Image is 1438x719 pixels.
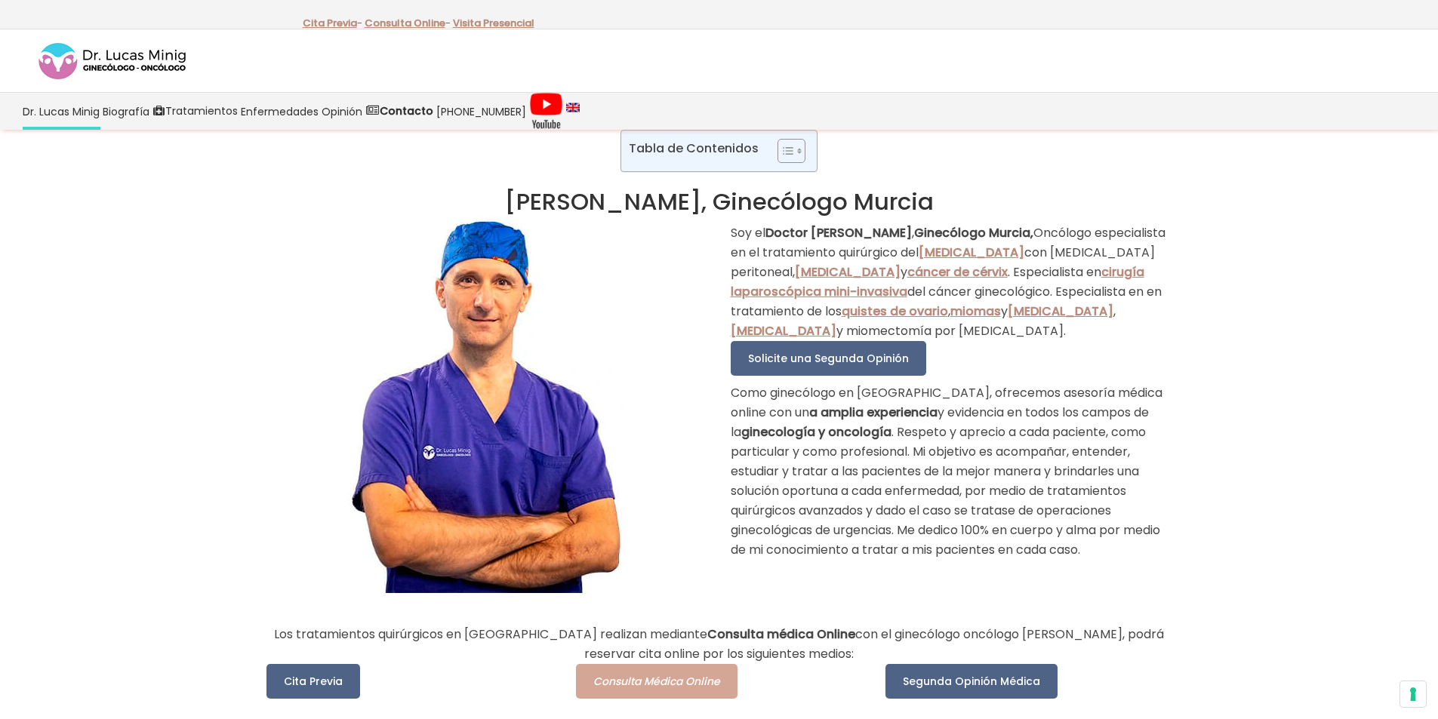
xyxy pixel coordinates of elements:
[795,263,901,281] a: [MEDICAL_DATA]
[341,216,633,593] img: Dr Lucas Minig Ginecologo en La Coruña
[731,223,1172,341] p: Soy el , Oncólogo especialista en el tratamiento quirúrgico del con [MEDICAL_DATA] peritoneal, y ...
[707,625,855,643] strong: Consulta médica Online
[1008,303,1113,320] a: [MEDICAL_DATA]
[165,103,238,120] span: Tratamientos
[950,303,1001,320] a: miomas
[731,322,836,340] a: [MEDICAL_DATA]
[103,103,149,120] span: Biografía
[266,664,360,699] a: Cita Previa
[284,674,343,689] span: Cita Previa
[303,16,357,30] a: Cita Previa
[266,625,1172,664] p: Los tratamientos quirúrgicos en [GEOGRAPHIC_DATA] realizan mediante con el ginecólogo oncólogo [P...
[151,93,239,130] a: Tratamientos
[365,16,445,30] a: Consulta Online
[303,14,362,33] p: -
[731,341,926,376] a: Solicite una Segunda Opinión
[365,14,451,33] p: -
[765,224,912,241] strong: Doctor [PERSON_NAME]
[453,16,534,30] a: Visita Presencial
[576,664,737,699] a: Consulta Médica Online
[748,351,909,366] span: Solicite una Segunda Opinión
[23,103,100,120] span: Dr. Lucas Minig
[380,103,433,118] strong: Contacto
[731,383,1172,560] p: Como ginecólogo en [GEOGRAPHIC_DATA], ofrecemos asesoría médica online con un y evidencia en todo...
[21,93,101,130] a: Dr. Lucas Minig
[809,404,938,421] strong: a amplia experiencia
[528,93,565,130] a: Videos Youtube Ginecología
[322,103,362,120] span: Opinión
[907,263,1008,281] a: cáncer de cérvix
[566,103,580,112] img: language english
[903,674,1040,689] span: Segunda Opinión Médica
[919,244,1024,261] a: [MEDICAL_DATA]
[1400,681,1426,707] button: Sus preferencias de consentimiento para tecnologías de seguimiento
[766,138,802,164] a: Toggle Table of Content
[741,423,891,441] strong: ginecología y oncología
[239,93,320,130] a: Enfermedades
[914,224,1033,241] strong: Ginecólogo Murcia,
[885,664,1058,699] a: Segunda Opinión Médica
[529,92,563,130] img: Videos Youtube Ginecología
[320,93,364,130] a: Opinión
[364,93,435,130] a: Contacto
[101,93,151,130] a: Biografía
[435,93,528,130] a: [PHONE_NUMBER]
[565,93,581,130] a: language english
[593,674,720,689] span: Consulta Médica Online
[842,303,948,320] a: quistes de ovario
[436,103,526,120] span: [PHONE_NUMBER]
[629,140,759,157] p: Tabla de Contenidos
[241,103,319,120] span: Enfermedades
